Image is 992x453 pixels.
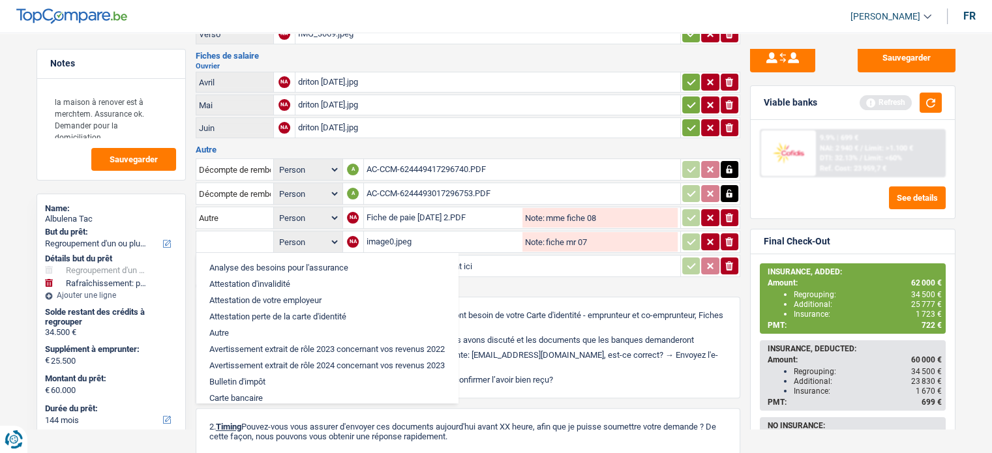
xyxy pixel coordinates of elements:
[203,341,451,357] li: Avertissement extrait de rôle 2023 concernant vos revenus 2022
[367,184,678,203] div: AC-CCM-6244493017296753.PDF
[199,100,271,110] div: Mai
[45,385,50,396] span: €
[820,154,858,162] span: DTI: 32.13%
[768,421,942,430] div: NO INSURANCE:
[768,321,942,330] div: PMT:
[347,236,359,248] div: NA
[764,141,813,165] img: Cofidis
[922,321,942,330] span: 722 €
[911,355,942,364] span: 60 000 €
[203,292,451,308] li: Attestation de votre employeur
[203,390,451,406] li: Carte bancaire
[916,387,942,396] span: 1 670 €
[860,144,863,153] span: /
[199,29,271,39] div: Verso
[298,72,678,92] div: driton [DATE].jpg
[45,307,177,327] div: Solde restant des crédits à regrouper
[911,300,942,309] span: 25 777 €
[278,28,290,40] div: NA
[916,310,942,319] span: 1 723 €
[850,11,920,22] span: [PERSON_NAME]
[209,335,727,345] p: a. Je vous envoie dès à présent un e-mail résumant tout ce que nous avons discuté et les doc...
[911,377,942,386] span: 23 830 €
[199,123,271,133] div: Juin
[820,144,858,153] span: NAI: 2 940 €
[45,291,177,300] div: Ajouter une ligne
[16,8,127,24] img: TopCompare Logo
[794,300,942,309] div: Additional:
[278,76,290,88] div: NA
[203,308,451,325] li: Attestation perte de la carte d'identité
[820,164,886,173] div: Ref. Cost: 23 959,7 €
[963,10,976,22] div: fr
[45,227,175,237] label: But du prêt:
[278,122,290,134] div: NA
[50,58,172,69] h5: Notes
[768,278,942,287] div: Amount:
[794,310,942,319] div: Insurance:
[203,357,451,373] li: Avertissement extrait de rôle 2024 concernant vos revenus 2023
[203,325,451,341] li: Autre
[764,236,830,247] div: Final Check-Out
[911,290,942,299] span: 34 500 €
[794,290,942,299] div: Regrouping:
[45,355,50,366] span: €
[45,403,175,414] label: Durée du prêt:
[209,350,727,370] p: b. Je vois ici que vous nous aviez communiqué l’adresse mail suivante: [EMAIL_ADDRESS][DOMAIN_NA...
[768,267,942,276] div: INSURANCE, ADDED:
[911,278,942,287] span: 62 000 €
[367,232,520,252] div: image0.jpeg
[45,214,177,224] div: Albulena Tac
[209,310,727,330] p: 1. Avant de soumettre votre dossier aux banques, ils auront besoin de votre Carte d'identité - em...
[768,355,942,364] div: Amount:
[860,95,912,110] div: Refresh
[911,367,942,376] span: 34 500 €
[347,212,359,224] div: NA
[45,373,175,384] label: Montant du prêt:
[768,398,942,407] div: PMT:
[840,6,931,27] a: [PERSON_NAME]
[45,203,177,214] div: Name:
[864,154,902,162] span: Limit: <60%
[91,148,176,171] button: Sauvegarder
[522,238,545,246] label: Note:
[209,422,727,441] p: 2. Pouvez-vous vous assurer d'envoyer ces documents aujourd'hui avant XX heure, afin que je puiss...
[367,208,520,227] div: Fiche de paie [DATE] 2.PDF
[922,398,942,407] span: 699 €
[278,99,290,111] div: NA
[199,78,271,87] div: Avril
[768,344,942,353] div: INSURANCE, DEDUCTED:
[45,254,177,264] div: Détails but du prêt
[45,344,175,355] label: Supplément à emprunter:
[298,24,678,44] div: IMG_3069.jpeg
[367,160,678,179] div: AC-CCM-624449417296740.PDF
[196,63,740,70] h2: Ouvrier
[298,95,678,115] div: driton [DATE].jpg
[196,145,740,154] h3: Autre
[860,154,862,162] span: /
[45,327,177,338] div: 34.500 €
[203,259,451,276] li: Analyse des besoins pour l'assurance
[794,367,942,376] div: Regrouping:
[820,134,858,142] div: 9.9% | 699 €
[347,164,359,175] div: A
[209,375,727,385] p: c. Etant donné que ces emails se perdent parfois, pouvez-vous me confirmer l’avoir bien reçu?
[196,51,740,60] h3: Fiches de salaire
[764,97,817,108] div: Viable banks
[203,276,451,292] li: Attestation d'invalidité
[858,43,955,72] button: Sauvegarder
[865,144,913,153] span: Limit: >1.100 €
[794,387,942,396] div: Insurance:
[522,214,545,222] label: Note:
[110,155,158,164] span: Sauvegarder
[216,422,241,431] span: Timing
[298,118,678,138] div: driton [DATE].jpg
[889,186,946,209] button: See details
[347,188,359,199] div: A
[794,377,942,386] div: Additional:
[203,373,451,390] li: Bulletin d'impôt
